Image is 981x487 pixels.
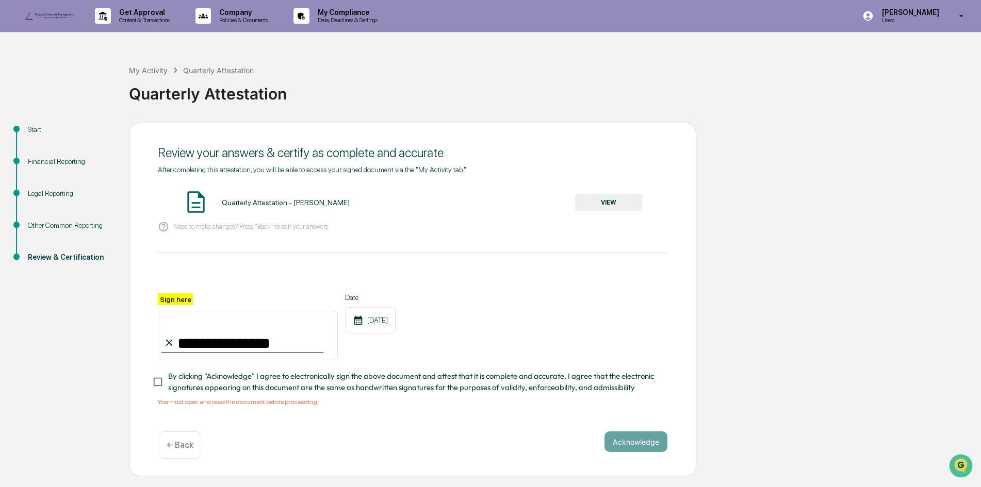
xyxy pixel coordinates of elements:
p: [PERSON_NAME] [874,8,944,16]
div: Quarterly Attestation [129,76,976,103]
div: 🔎 [10,150,19,159]
div: Legal Reporting [28,188,112,199]
div: My Activity [129,66,168,75]
div: [DATE] [345,307,396,333]
p: How can we help? [10,22,188,38]
div: Quarterly Attestation [183,66,254,75]
label: Date [345,293,396,301]
a: 🔎Data Lookup [6,145,69,164]
div: 🗄️ [75,131,83,139]
div: Quarterly Attestation - [PERSON_NAME] [222,198,350,207]
label: Sign here [158,293,193,305]
span: Preclearance [21,130,67,140]
span: After completing this attestation, you will be able to access your signed document via the "My Ac... [158,165,466,174]
p: Policies & Documents [211,16,273,24]
span: Data Lookup [21,149,65,160]
a: 🖐️Preclearance [6,126,71,144]
button: Acknowledge [604,431,667,452]
p: Data, Deadlines & Settings [309,16,383,24]
p: My Compliance [309,8,383,16]
img: 1746055101610-c473b297-6a78-478c-a979-82029cc54cd1 [10,79,29,97]
button: VIEW [575,194,642,211]
img: Document Icon [183,189,209,215]
span: Pylon [103,175,125,182]
div: Start new chat [35,79,169,89]
div: 🖐️ [10,131,19,139]
div: Review your answers & certify as complete and accurate [158,145,667,160]
a: Powered byPylon [73,174,125,182]
p: Content & Transactions [111,16,175,24]
button: Start new chat [175,82,188,94]
span: By clicking "Acknowledge" I agree to electronically sign the above document and attest that it is... [168,371,659,394]
span: Attestations [85,130,128,140]
p: ← Back [167,440,193,450]
div: You must open and read the document before proceeding. [158,398,667,406]
div: We're available if you need us! [35,89,130,97]
iframe: Open customer support [948,453,976,481]
div: Review & Certification [28,252,112,263]
p: Get Approval [111,8,175,16]
div: Start [28,124,112,135]
a: 🗄️Attestations [71,126,132,144]
p: Users [874,16,944,24]
p: Company [211,8,273,16]
div: Other Common Reporting [28,220,112,231]
p: Need to make changes? Press "Back" to edit your answers [173,223,328,230]
div: Financial Reporting [28,156,112,167]
img: logo [25,12,74,20]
